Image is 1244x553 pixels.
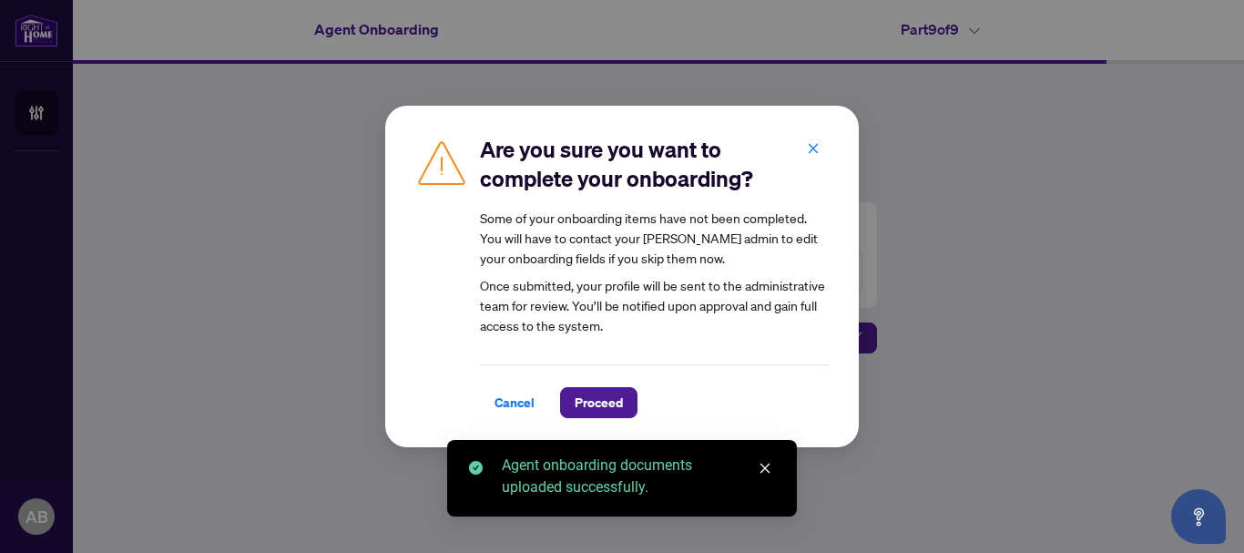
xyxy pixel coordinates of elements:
[1171,489,1226,544] button: Open asap
[495,388,535,417] span: Cancel
[469,461,483,475] span: check-circle
[502,455,775,498] div: Agent onboarding documents uploaded successfully.
[759,462,771,475] span: close
[807,142,820,155] span: close
[755,458,775,478] a: Close
[480,208,830,335] article: Once submitted, your profile will be sent to the administrative team for review. You’ll be notifi...
[560,387,637,418] button: Proceed
[414,135,469,189] img: Caution Icon
[480,135,830,193] h2: Are you sure you want to complete your onboarding?
[480,387,549,418] button: Cancel
[575,388,623,417] span: Proceed
[480,208,830,268] div: Some of your onboarding items have not been completed. You will have to contact your [PERSON_NAME...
